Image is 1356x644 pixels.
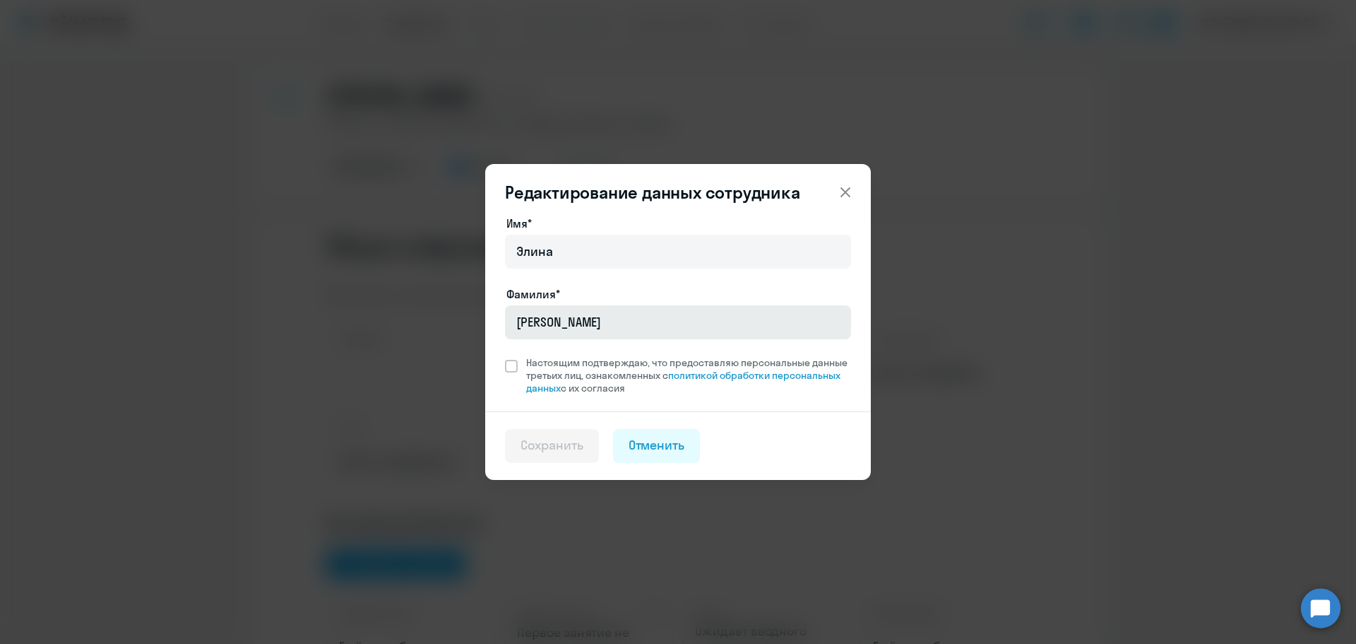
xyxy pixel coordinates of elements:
[506,286,560,303] label: Фамилия*
[629,436,685,455] div: Отменить
[485,181,871,204] header: Редактирование данных сотрудника
[526,369,840,394] a: политикой обработки персональных данных
[521,436,583,455] div: Сохранить
[613,429,701,463] button: Отменить
[526,356,851,394] span: Настоящим подтверждаю, что предоставляю персональные данные третьих лиц, ознакомленных с с их сог...
[505,429,599,463] button: Сохранить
